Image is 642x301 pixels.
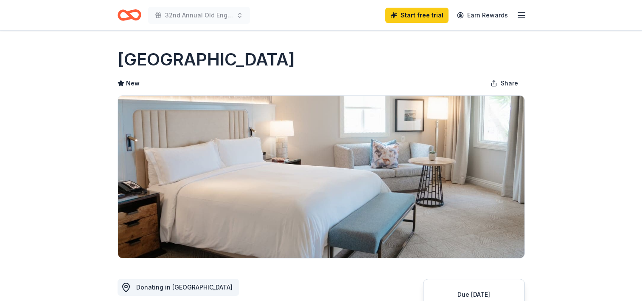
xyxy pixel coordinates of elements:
span: New [126,78,140,88]
h1: [GEOGRAPHIC_DATA] [118,48,295,71]
span: Share [501,78,518,88]
button: 32nd Annual Old English Sheepdog and Friends Rescue Parade [148,7,250,24]
span: 32nd Annual Old English Sheepdog and Friends Rescue Parade [165,10,233,20]
a: Home [118,5,141,25]
button: Share [484,75,525,92]
img: Image for Waldorf Astoria Monarch Beach Resort & Club [118,96,524,258]
a: Earn Rewards [452,8,513,23]
span: Donating in [GEOGRAPHIC_DATA] [136,284,233,291]
a: Start free trial [385,8,449,23]
div: Due [DATE] [434,290,514,300]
